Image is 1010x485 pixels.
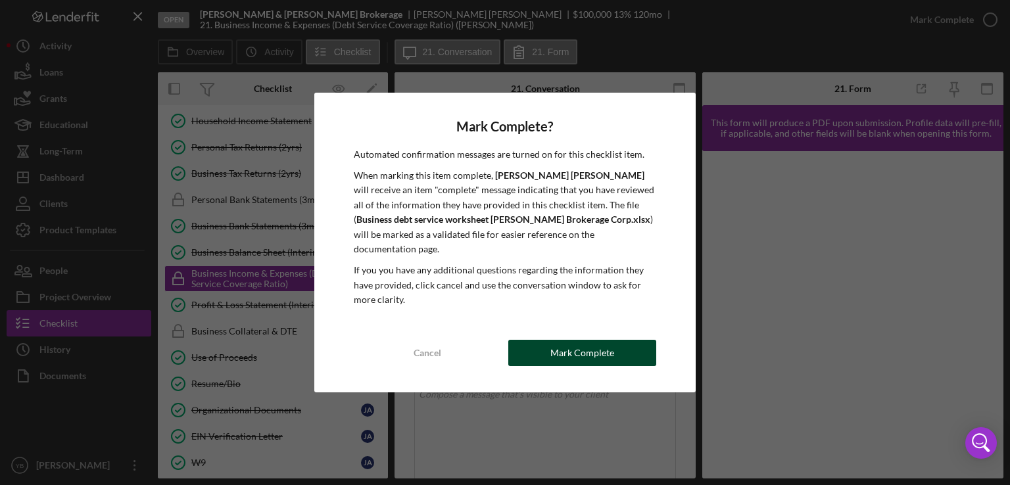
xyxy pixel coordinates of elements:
div: Open Intercom Messenger [965,427,997,459]
p: Automated confirmation messages are turned on for this checklist item. [354,147,657,162]
p: When marking this item complete, will receive an item "complete" message indicating that you have... [354,168,657,256]
p: If you you have any additional questions regarding the information they have provided, click canc... [354,263,657,307]
button: Mark Complete [508,340,656,366]
b: [PERSON_NAME] [PERSON_NAME] [495,170,644,181]
b: Business debt service worksheet [PERSON_NAME] Brokerage Corp.xlsx [356,214,650,225]
div: Cancel [414,340,441,366]
h4: Mark Complete? [354,119,657,134]
div: Mark Complete [550,340,614,366]
button: Cancel [354,340,502,366]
